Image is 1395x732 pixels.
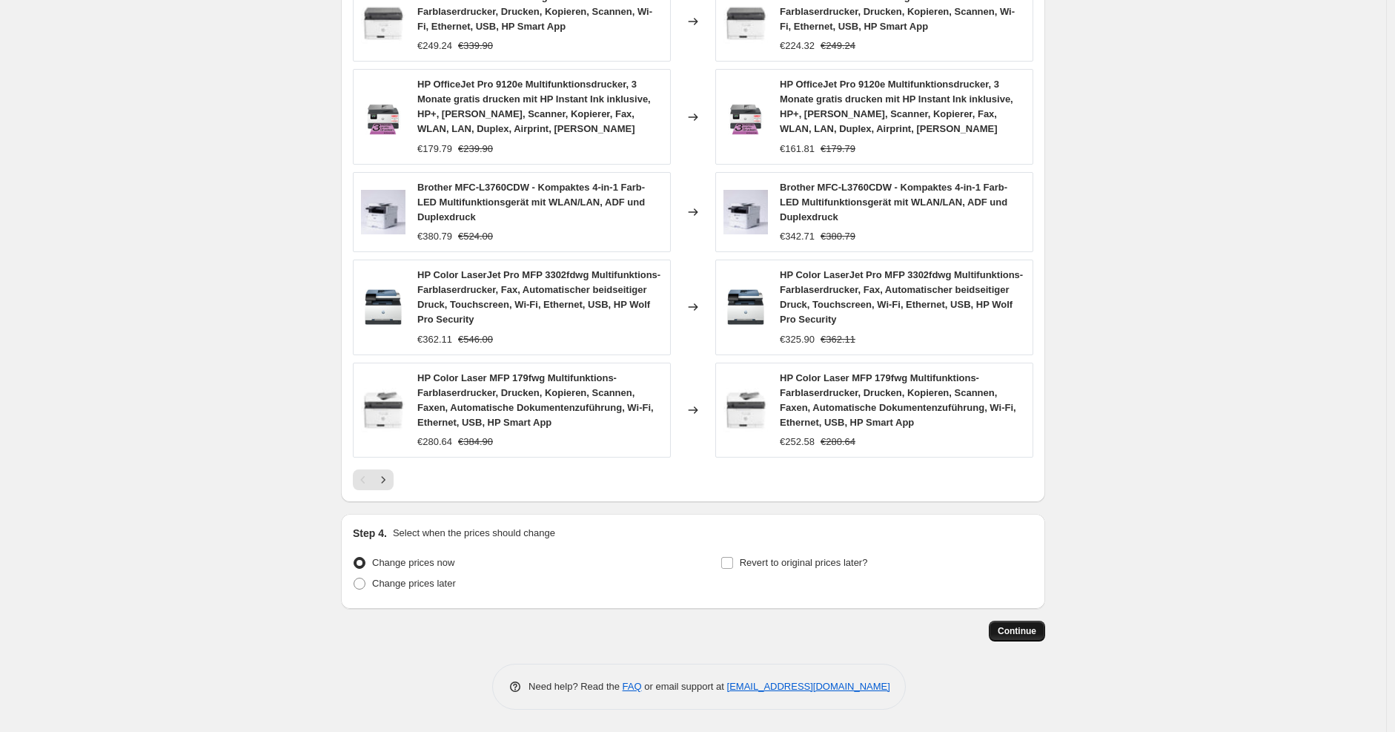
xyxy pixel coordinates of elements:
div: €380.79 [417,229,452,244]
img: 61780lJPAyL_80x.jpg [361,190,405,234]
span: Change prices later [372,578,456,589]
strike: €546.00 [458,332,493,347]
h2: Step 4. [353,526,387,541]
img: 619Zz9QpzDL_80x.jpg [361,95,405,139]
span: HP Color Laser MFP 179fwg Multifunktions-Farblaserdrucker, Drucken, Kopieren, Scannen, Faxen, Aut... [417,372,654,428]
div: €280.64 [417,435,452,449]
img: 619Zz9QpzDL_80x.jpg [723,95,768,139]
span: Revert to original prices later? [740,557,868,568]
span: Change prices now [372,557,454,568]
button: Next [373,469,394,490]
strike: €249.24 [821,39,855,53]
a: FAQ [623,681,642,692]
img: 71aJwqnAjXL_80x.jpg [723,285,768,329]
span: Need help? Read the [528,681,623,692]
img: 61rFCpX5ZgL_80x.jpg [361,388,405,432]
div: €252.58 [780,435,815,449]
strike: €362.11 [821,332,855,347]
div: €179.79 [417,142,452,156]
span: Continue [998,625,1036,637]
span: HP Color LaserJet Pro MFP 3302fdwg Multifunktions-Farblaserdrucker, Fax, Automatischer beidseitig... [417,269,660,325]
div: €342.71 [780,229,815,244]
a: [EMAIL_ADDRESS][DOMAIN_NAME] [727,681,890,692]
div: €224.32 [780,39,815,53]
span: HP Color Laser MFP 179fwg Multifunktions-Farblaserdrucker, Drucken, Kopieren, Scannen, Faxen, Aut... [780,372,1016,428]
div: €161.81 [780,142,815,156]
img: 61780lJPAyL_80x.jpg [723,190,768,234]
nav: Pagination [353,469,394,490]
span: HP OfficeJet Pro 9120e Multifunktionsdrucker, 3 Monate gratis drucken mit HP Instant Ink inklusiv... [417,79,651,134]
span: or email support at [642,681,727,692]
strike: €280.64 [821,435,855,449]
strike: €384.90 [458,435,493,449]
strike: €239.90 [458,142,493,156]
div: €362.11 [417,332,452,347]
div: €325.90 [780,332,815,347]
span: HP Color LaserJet Pro MFP 3302fdwg Multifunktions-Farblaserdrucker, Fax, Automatischer beidseitig... [780,269,1023,325]
strike: €380.79 [821,229,855,244]
span: Brother MFC-L3760CDW - Kompaktes 4-in-1 Farb-LED Multifunktionsgerät mit WLAN/LAN, ADF und Duplex... [417,182,645,222]
div: €249.24 [417,39,452,53]
strike: €524.00 [458,229,493,244]
button: Continue [989,621,1045,642]
span: HP OfficeJet Pro 9120e Multifunktionsdrucker, 3 Monate gratis drucken mit HP Instant Ink inklusiv... [780,79,1013,134]
img: 71aJwqnAjXL_80x.jpg [361,285,405,329]
span: Brother MFC-L3760CDW - Kompaktes 4-in-1 Farb-LED Multifunktionsgerät mit WLAN/LAN, ADF und Duplex... [780,182,1007,222]
strike: €339.90 [458,39,493,53]
p: Select when the prices should change [393,526,555,541]
img: 61rFCpX5ZgL_80x.jpg [723,388,768,432]
strike: €179.79 [821,142,855,156]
